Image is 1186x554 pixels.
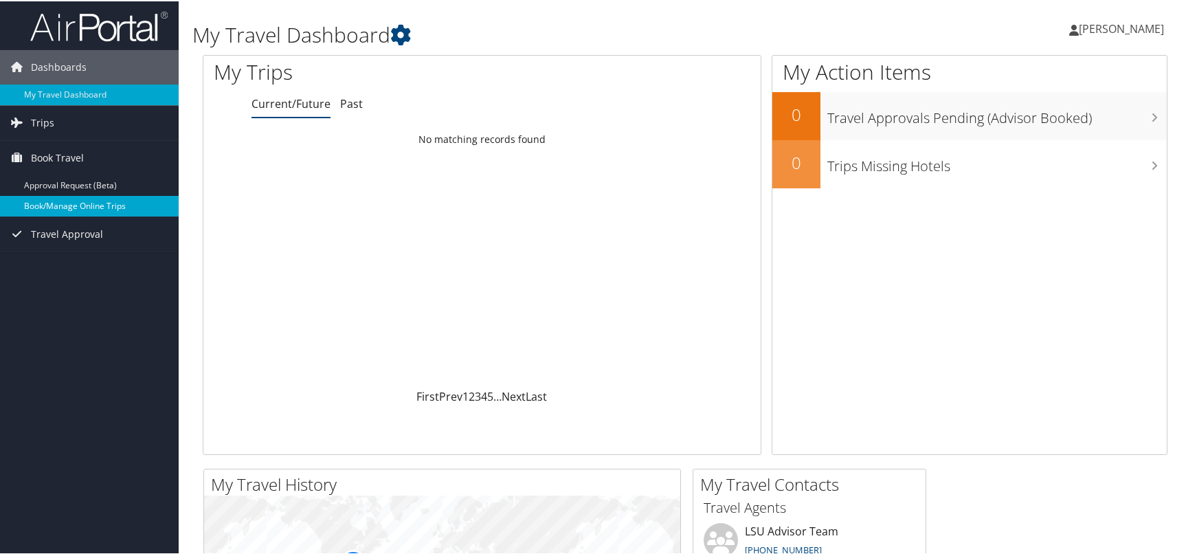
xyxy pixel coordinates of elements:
[439,388,462,403] a: Prev
[31,216,103,250] span: Travel Approval
[827,100,1167,126] h3: Travel Approvals Pending (Advisor Booked)
[772,102,820,125] h2: 0
[31,49,87,83] span: Dashboards
[700,472,926,495] h2: My Travel Contacts
[827,148,1167,175] h3: Trips Missing Hotels
[1079,20,1164,35] span: [PERSON_NAME]
[214,56,518,85] h1: My Trips
[203,126,761,151] td: No matching records found
[30,9,168,41] img: airportal-logo.png
[475,388,481,403] a: 3
[493,388,502,403] span: …
[772,56,1167,85] h1: My Action Items
[772,139,1167,187] a: 0Trips Missing Hotels
[772,91,1167,139] a: 0Travel Approvals Pending (Advisor Booked)
[31,104,54,139] span: Trips
[462,388,469,403] a: 1
[772,150,820,173] h2: 0
[487,388,493,403] a: 5
[251,95,331,110] a: Current/Future
[416,388,439,403] a: First
[469,388,475,403] a: 2
[704,497,915,516] h3: Travel Agents
[211,472,680,495] h2: My Travel History
[1069,7,1178,48] a: [PERSON_NAME]
[502,388,526,403] a: Next
[481,388,487,403] a: 4
[526,388,547,403] a: Last
[192,19,849,48] h1: My Travel Dashboard
[31,140,84,174] span: Book Travel
[340,95,363,110] a: Past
